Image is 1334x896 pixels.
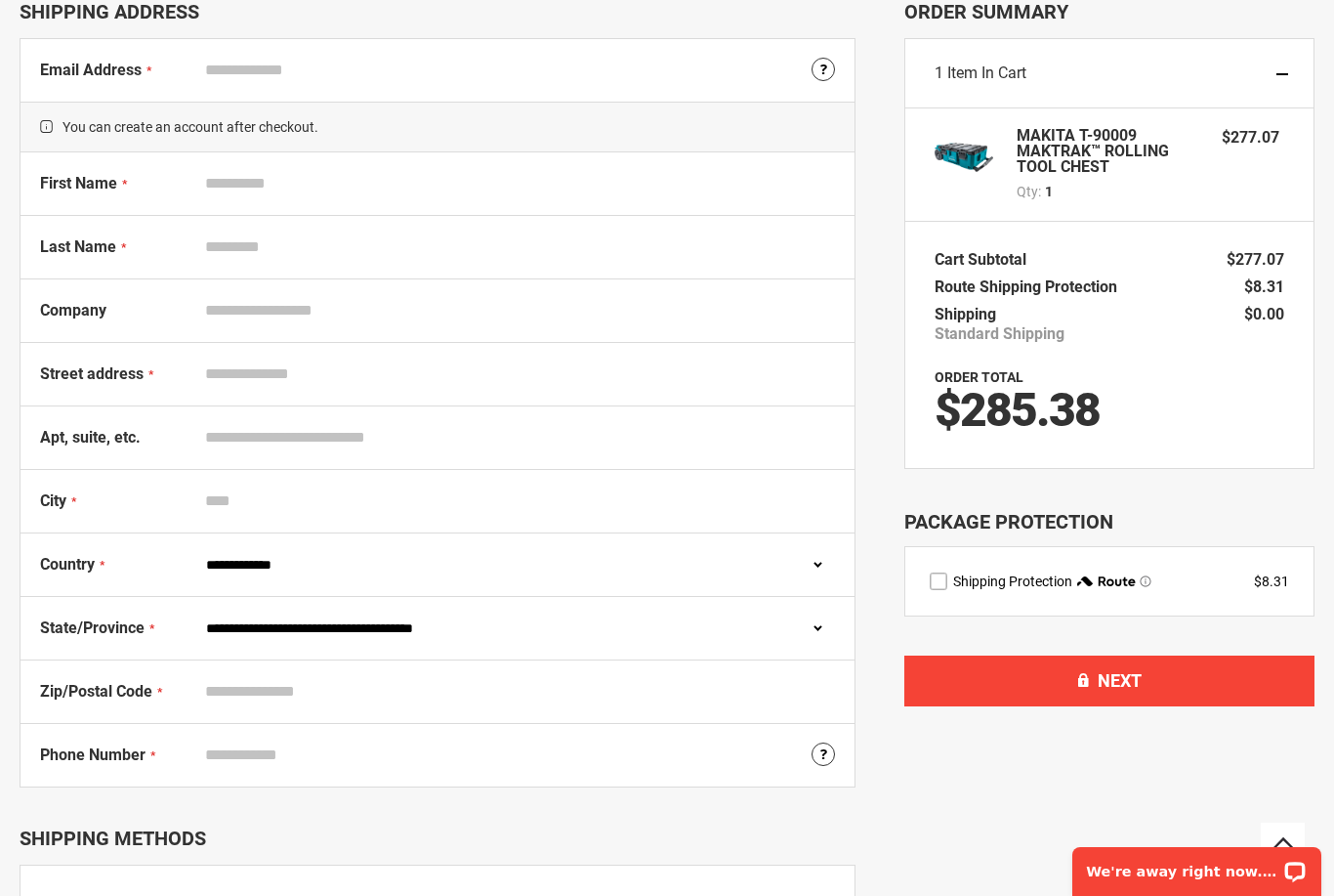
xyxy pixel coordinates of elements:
[40,364,144,383] span: Street address
[930,572,1289,591] div: route shipping protection selector element
[935,128,993,187] img: MAKITA T-90009 MAKTRAK™ ROLLING TOOL CHEST
[40,237,116,256] span: Last Name
[40,746,146,764] span: Phone Number
[904,508,1314,536] div: Package Protection
[40,428,141,447] span: Apt, suite, etc.
[935,274,1127,301] th: Route Shipping Protection
[1060,834,1334,896] iframe: LiveChat chat widget
[40,174,117,192] span: First Name
[904,656,1314,706] button: Next
[1227,250,1284,269] span: $277.07
[1017,184,1038,199] span: Qty
[947,64,1026,82] span: Item in Cart
[40,619,145,637] span: State/Province
[1140,576,1151,587] span: Learn more
[935,382,1100,438] span: $285.38
[21,102,855,152] span: You can create an account after checkout.
[1254,572,1289,591] div: $8.31
[935,64,943,82] span: 1
[1017,128,1202,175] strong: MAKITA T-90009 MAKTRAK™ ROLLING TOOL CHEST
[1244,305,1284,323] span: $0.00
[40,555,95,574] span: Country
[1045,182,1053,201] span: 1
[1222,128,1279,147] span: $277.07
[953,574,1072,589] span: Shipping Protection
[935,246,1036,274] th: Cart Subtotal
[1244,277,1284,296] span: $8.31
[935,369,1023,385] strong: Order Total
[40,682,152,701] span: Zip/Postal Code
[935,324,1064,344] span: Standard Shipping
[1098,670,1142,691] span: Next
[40,61,142,79] span: Email Address
[935,305,996,323] span: Shipping
[40,491,66,510] span: City
[40,301,106,320] span: Company
[20,827,855,850] div: Shipping Methods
